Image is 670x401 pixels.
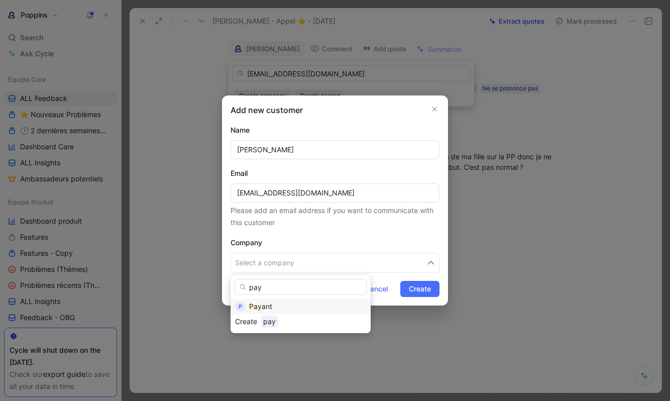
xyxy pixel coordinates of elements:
[261,315,278,328] span: pay
[235,279,367,295] input: Search...
[235,302,245,312] div: P
[235,316,257,328] div: Create
[249,302,262,311] mark: Pay
[262,302,272,311] span: ant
